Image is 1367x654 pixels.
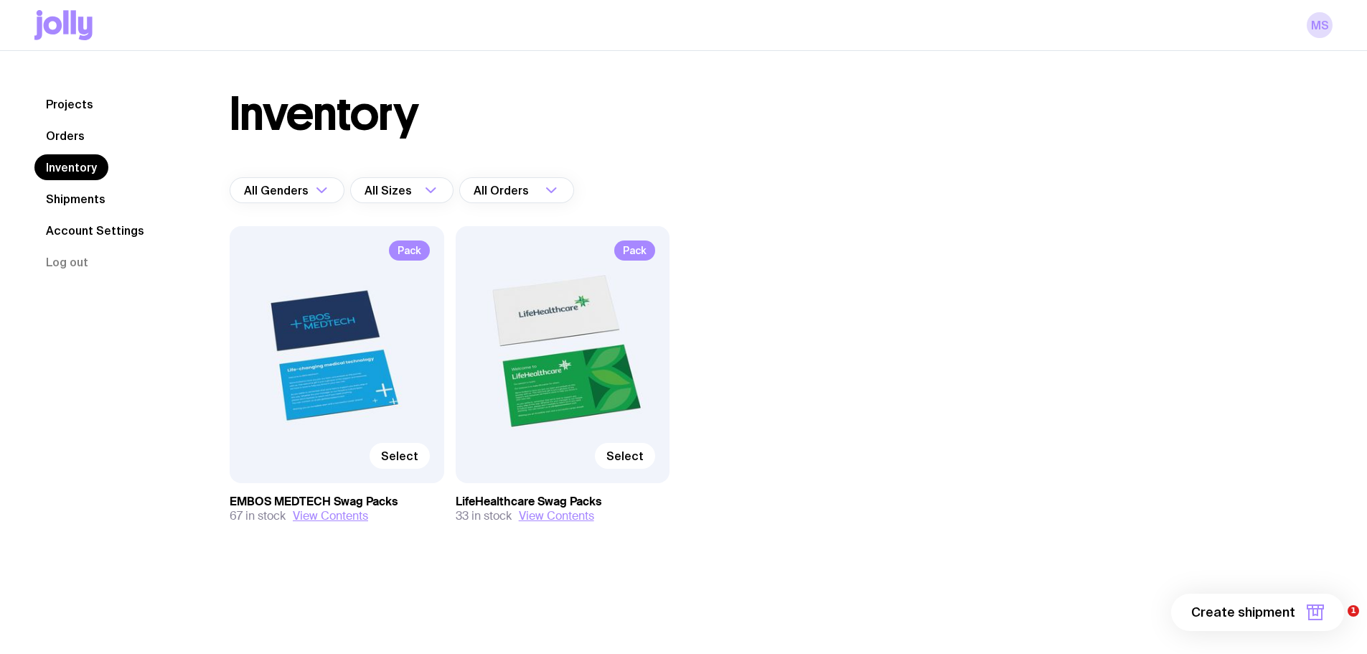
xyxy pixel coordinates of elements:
[293,509,368,523] button: View Contents
[365,177,415,203] span: All Sizes
[1307,12,1333,38] a: MS
[614,240,655,261] span: Pack
[381,449,418,463] span: Select
[350,177,454,203] div: Search for option
[230,495,444,509] h3: EMBOS MEDTECH Swag Packs
[1348,605,1359,617] span: 1
[532,177,541,203] input: Search for option
[34,154,108,180] a: Inventory
[456,495,670,509] h3: LifeHealthcare Swag Packs
[459,177,574,203] div: Search for option
[606,449,644,463] span: Select
[230,91,418,137] h1: Inventory
[1191,604,1295,621] span: Create shipment
[474,177,532,203] span: All Orders
[230,509,286,523] span: 67 in stock
[244,177,311,203] span: All Genders
[519,509,594,523] button: View Contents
[1171,594,1344,631] button: Create shipment
[34,249,100,275] button: Log out
[230,177,344,203] div: Search for option
[34,218,156,243] a: Account Settings
[34,91,105,117] a: Projects
[1318,605,1353,640] iframe: Intercom live chat
[415,177,421,203] input: Search for option
[456,509,512,523] span: 33 in stock
[34,123,96,149] a: Orders
[389,240,430,261] span: Pack
[34,186,117,212] a: Shipments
